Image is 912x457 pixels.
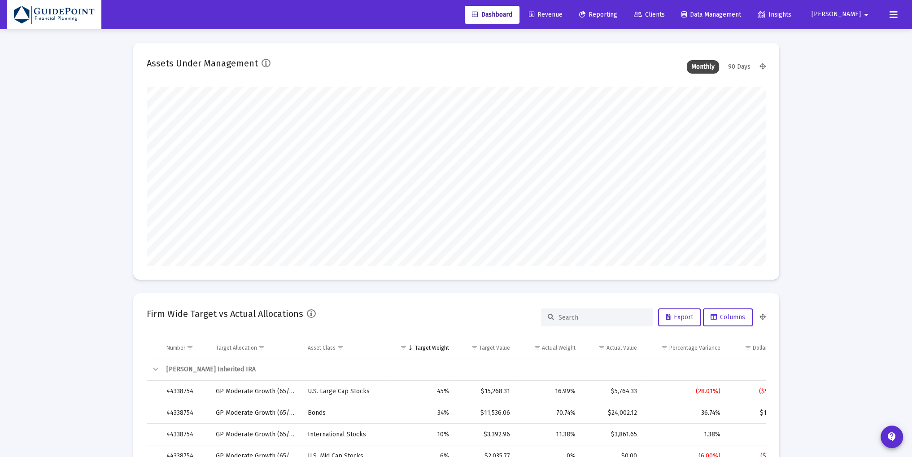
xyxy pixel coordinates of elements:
a: Dashboard [465,6,519,24]
div: 1.38% [650,430,720,439]
div: [PERSON_NAME] Inherited IRA [166,365,790,374]
div: 45% [397,387,449,396]
div: 34% [397,409,449,417]
span: Show filter options for column 'Dollar Variance' [745,344,751,351]
button: [PERSON_NAME] [801,5,882,23]
span: Revenue [529,11,563,18]
div: $3,861.65 [588,430,637,439]
div: $5,764.33 [588,387,637,396]
td: GP Moderate Growth (65/35) [209,424,302,445]
div: $11,536.06 [462,409,510,417]
span: Show filter options for column 'Target Value' [471,344,478,351]
div: Number [166,344,185,352]
div: 16.99% [523,387,576,396]
h2: Firm Wide Target vs Actual Allocations [147,307,303,321]
a: Revenue [522,6,570,24]
div: 70.74% [523,409,576,417]
button: Export [658,308,701,326]
div: 36.74% [650,409,720,417]
td: 44338754 [160,381,209,402]
span: Export [666,313,693,321]
td: Column Number [160,337,209,359]
div: $12,466.06 [733,409,790,417]
div: Asset Class [308,344,336,352]
input: Search [559,314,646,321]
td: 44338754 [160,424,209,445]
div: Target Value [479,344,510,352]
span: Show filter options for column 'Asset Class' [337,344,344,351]
span: Show filter options for column 'Actual Value' [598,344,605,351]
td: Column Target Value [455,337,516,359]
mat-icon: arrow_drop_down [861,6,872,24]
td: Bonds [301,402,390,424]
td: Collapse [147,359,160,381]
td: GP Moderate Growth (65/35) [209,402,302,424]
span: Reporting [579,11,617,18]
h2: Assets Under Management [147,56,258,70]
span: Show filter options for column 'Target Weight' [400,344,407,351]
span: Show filter options for column 'Percentage Variance' [661,344,668,351]
td: U.S. Large Cap Stocks [301,381,390,402]
td: International Stocks [301,424,390,445]
span: Show filter options for column 'Actual Weight' [534,344,541,351]
td: Column Target Weight [390,337,455,359]
span: Insights [758,11,791,18]
span: [PERSON_NAME] [812,11,861,18]
div: $24,002.12 [588,409,637,417]
div: Target Weight [415,344,449,352]
td: Column Percentage Variance [643,337,727,359]
div: 11.38% [523,430,576,439]
div: ($9,503.98) [733,387,790,396]
a: Data Management [674,6,748,24]
div: Percentage Variance [669,344,720,352]
span: Show filter options for column 'Number' [187,344,193,351]
a: Clients [627,6,672,24]
td: Column Dollar Variance [727,337,798,359]
td: Column Asset Class [301,337,390,359]
td: Column Actual Weight [516,337,582,359]
span: Columns [711,313,745,321]
div: (28.01%) [650,387,720,396]
div: Target Allocation [216,344,257,352]
span: Data Management [681,11,741,18]
div: $468.69 [733,430,790,439]
span: Show filter options for column 'Target Allocation' [258,344,265,351]
a: Reporting [572,6,624,24]
span: Clients [634,11,665,18]
div: Monthly [687,60,719,74]
td: GP Moderate Growth (65/35) [209,381,302,402]
mat-icon: contact_support [886,431,897,442]
div: Actual Value [607,344,637,352]
td: Column Actual Value [582,337,643,359]
div: $3,392.96 [462,430,510,439]
div: 10% [397,430,449,439]
div: $15,268.31 [462,387,510,396]
td: 44338754 [160,402,209,424]
div: 90 Days [724,60,755,74]
span: Dashboard [472,11,512,18]
a: Insights [751,6,799,24]
td: Column Target Allocation [209,337,302,359]
div: Actual Weight [542,344,576,352]
button: Columns [703,308,753,326]
img: Dashboard [14,6,95,24]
